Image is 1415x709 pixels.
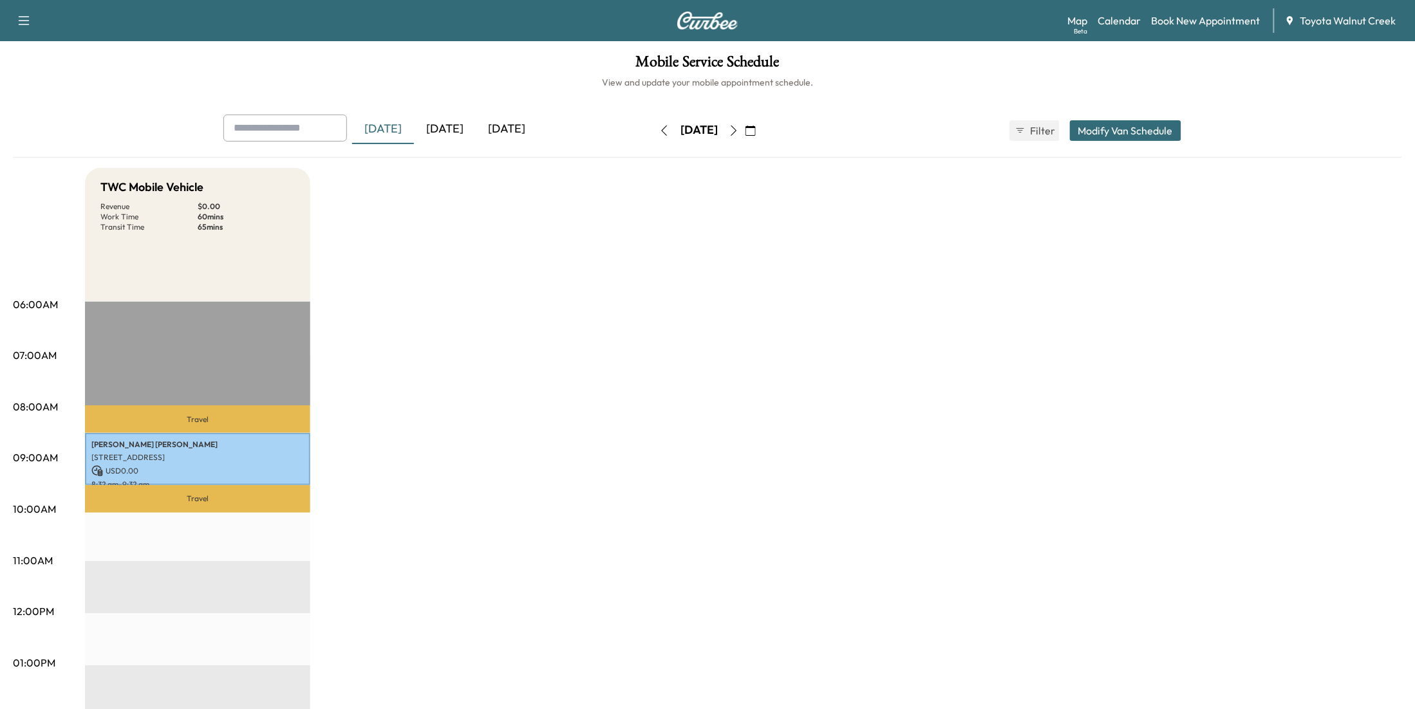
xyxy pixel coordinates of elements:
p: [PERSON_NAME] [PERSON_NAME] [91,439,304,450]
p: 08:00AM [13,399,58,414]
p: 60 mins [198,212,295,222]
div: [DATE] [476,115,538,144]
img: Curbee Logo [677,12,738,30]
h6: View and update your mobile appointment schedule. [13,76,1402,89]
span: Filter [1031,123,1054,138]
p: 09:00AM [13,450,58,465]
div: [DATE] [414,115,476,144]
button: Filter [1009,120,1060,141]
p: $ 0.00 [198,201,295,212]
h1: Mobile Service Schedule [13,54,1402,76]
a: Calendar [1098,13,1141,28]
p: Transit Time [100,222,198,232]
p: 07:00AM [13,347,57,363]
p: Revenue [100,201,198,212]
button: Modify Van Schedule [1070,120,1181,141]
p: 12:00PM [13,603,54,619]
a: Book New Appointment [1152,13,1260,28]
p: [STREET_ADDRESS] [91,452,304,463]
p: Travel [85,405,310,433]
h5: TWC Mobile Vehicle [100,178,203,196]
p: 65 mins [198,222,295,232]
div: [DATE] [680,122,718,138]
p: 06:00AM [13,297,58,312]
p: 8:32 am - 9:32 am [91,479,304,490]
div: Beta [1074,26,1088,36]
p: Work Time [100,212,198,222]
p: USD 0.00 [91,465,304,477]
p: Travel [85,485,310,513]
p: 11:00AM [13,553,53,568]
p: 01:00PM [13,655,55,670]
span: Toyota Walnut Creek [1300,13,1396,28]
p: 10:00AM [13,501,56,517]
a: MapBeta [1068,13,1088,28]
div: [DATE] [352,115,414,144]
